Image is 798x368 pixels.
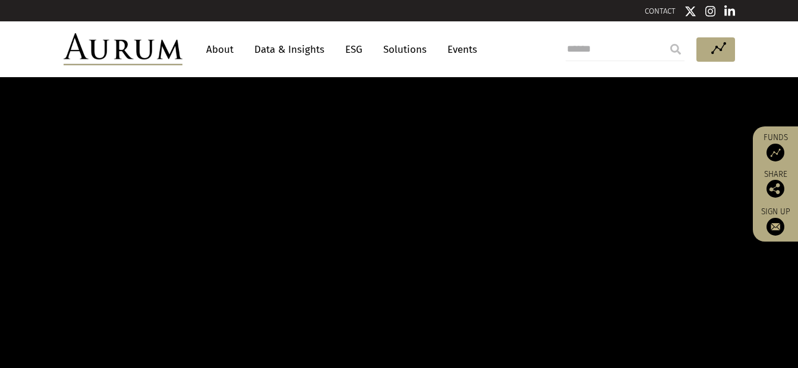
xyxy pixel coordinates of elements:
div: Share [759,170,792,198]
a: Events [441,39,477,61]
img: Instagram icon [705,5,716,17]
a: Solutions [377,39,433,61]
input: Submit [664,37,687,61]
a: Sign up [759,207,792,236]
img: Twitter icon [685,5,696,17]
img: Aurum [64,33,182,65]
img: Sign up to our newsletter [767,218,784,236]
img: Access Funds [767,144,784,161]
a: About [200,39,239,61]
a: Data & Insights [248,39,330,61]
a: Funds [759,132,792,161]
img: Share this post [767,180,784,198]
a: CONTACT [645,7,676,15]
a: ESG [339,39,368,61]
img: Linkedin icon [724,5,735,17]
